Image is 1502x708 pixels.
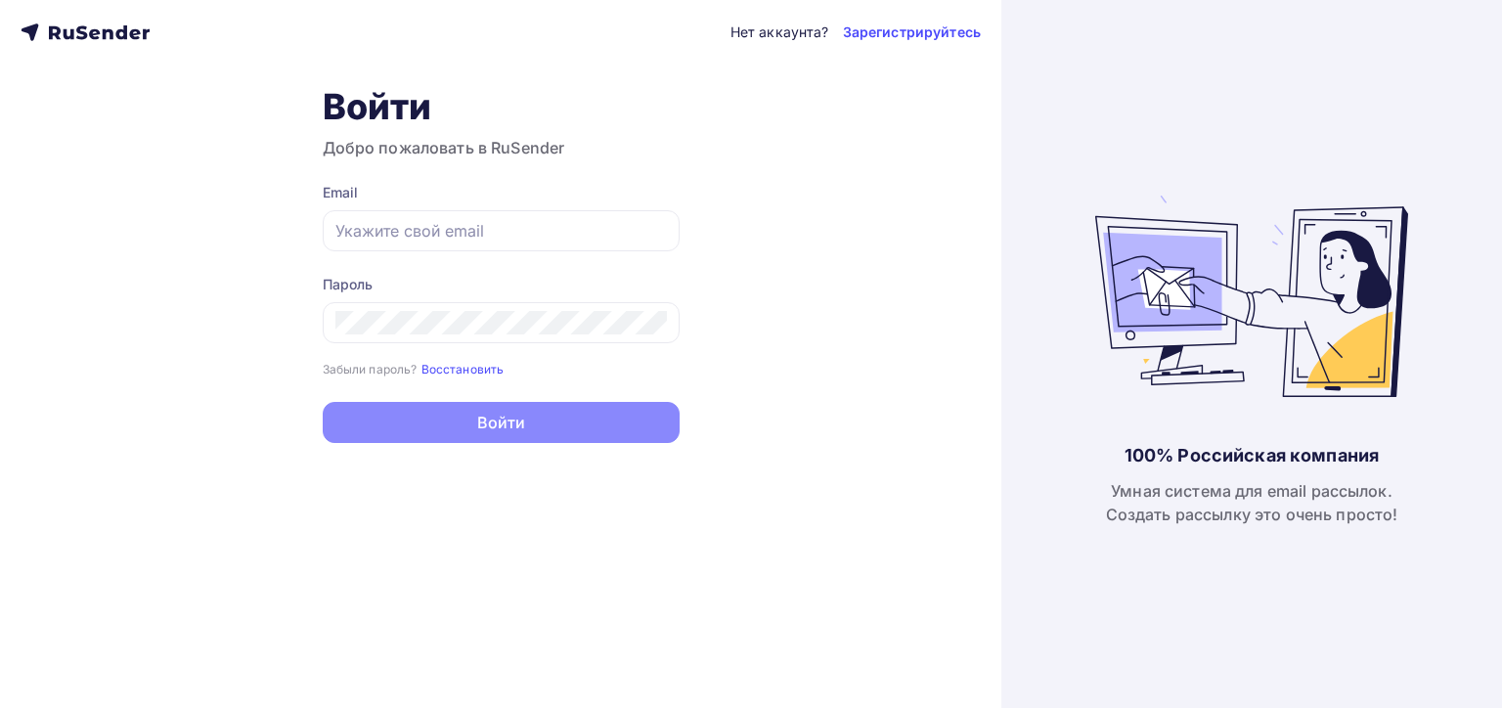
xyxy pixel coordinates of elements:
div: Пароль [323,275,680,294]
div: Email [323,183,680,202]
input: Укажите свой email [335,219,667,243]
h1: Войти [323,85,680,128]
a: Восстановить [421,360,505,376]
a: Зарегистрируйтесь [843,22,981,42]
div: Нет аккаунта? [730,22,829,42]
small: Забыли пароль? [323,362,418,376]
button: Войти [323,402,680,443]
div: 100% Российская компания [1125,444,1379,467]
h3: Добро пожаловать в RuSender [323,136,680,159]
small: Восстановить [421,362,505,376]
div: Умная система для email рассылок. Создать рассылку это очень просто! [1106,479,1398,526]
